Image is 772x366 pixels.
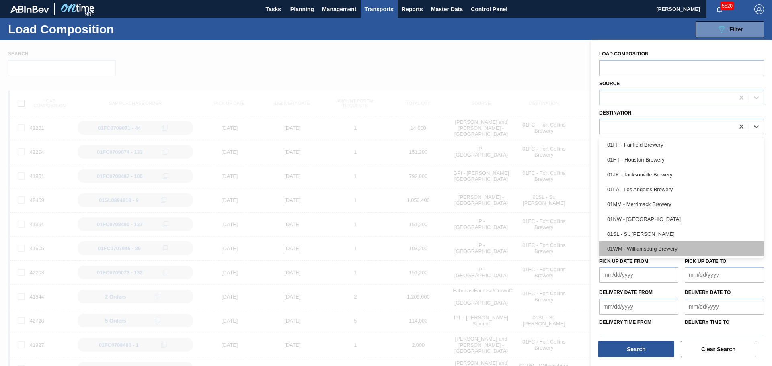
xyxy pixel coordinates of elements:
[599,81,620,86] label: Source
[598,341,674,357] button: Search
[599,290,653,295] label: Delivery date from
[706,4,732,15] button: Notifications
[599,182,764,197] div: 01LA - Los Angeles Brewery
[471,4,507,14] span: Control Panel
[685,267,764,283] input: mm/dd/yyyy
[599,299,678,315] input: mm/dd/yyyy
[599,152,764,167] div: 01HT - Houston Brewery
[599,51,649,57] label: Load composition
[681,341,757,357] button: Clear Search
[365,4,394,14] span: Transports
[685,317,764,328] label: Delivery time to
[599,197,764,212] div: 01MM - Merrimack Brewery
[685,290,731,295] label: Delivery date to
[599,227,764,241] div: 01SL - St. [PERSON_NAME]
[431,4,463,14] span: Master Data
[729,26,743,33] span: Filter
[599,241,764,256] div: 01WM - Williamsburg Brewery
[599,167,764,182] div: 01JK - Jacksonville Brewery
[599,267,678,283] input: mm/dd/yyyy
[720,2,734,10] span: 5520
[685,299,764,315] input: mm/dd/yyyy
[685,258,726,264] label: Pick up Date to
[599,317,678,328] label: Delivery time from
[322,4,357,14] span: Management
[8,25,141,34] h1: Load Composition
[265,4,282,14] span: Tasks
[290,4,314,14] span: Planning
[10,6,49,13] img: TNhmsLtSVTkK8tSr43FrP2fwEKptu5GPRR3wAAAABJRU5ErkJggg==
[599,137,764,152] div: 01FF - Fairfield Brewery
[599,258,648,264] label: Pick up Date from
[599,110,631,116] label: Destination
[696,21,764,37] button: Filter
[754,4,764,14] img: Logout
[402,4,423,14] span: Reports
[599,212,764,227] div: 01NW - [GEOGRAPHIC_DATA]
